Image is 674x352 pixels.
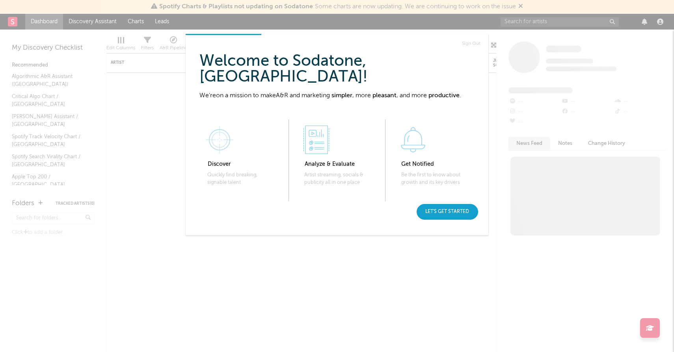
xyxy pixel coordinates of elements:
div: Let's get started [417,204,478,220]
h3: Welcome to Sodatone, [GEOGRAPHIC_DATA] ! [199,54,482,85]
p: Quickly find breaking, signable talent [205,171,281,186]
a: Sign Out [462,39,480,48]
p: Artist streaming, socials & publicity all in one place [302,171,378,186]
p: We're on a mission to make A&R and marketing , more , and more . [199,91,482,100]
span: simpler [331,93,352,99]
p: Be the first to know about growth and its key drivers [399,171,475,186]
p: Analyze & Evaluate [302,157,378,171]
p: Get Notified [399,157,475,171]
p: Discover [205,157,281,171]
span: productive [428,93,460,99]
span: pleasant [372,93,397,99]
